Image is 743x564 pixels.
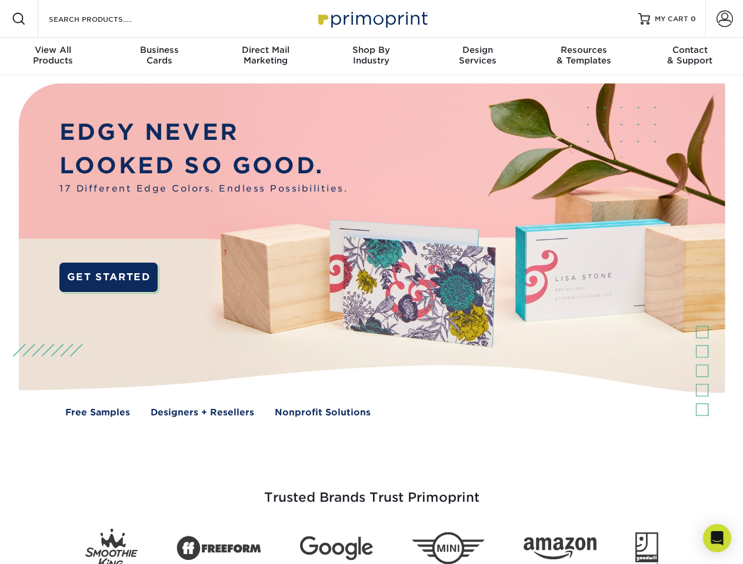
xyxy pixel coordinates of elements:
span: 0 [691,15,696,23]
h3: Trusted Brands Trust Primoprint [28,462,716,519]
span: Business [106,45,212,55]
div: Services [425,45,531,66]
a: Nonprofit Solutions [275,406,371,419]
a: Direct MailMarketing [212,38,318,75]
div: & Templates [531,45,637,66]
a: GET STARTED [59,263,158,292]
p: EDGY NEVER [59,116,348,149]
img: Primoprint [313,6,431,31]
input: SEARCH PRODUCTS..... [48,12,162,26]
div: & Support [637,45,743,66]
a: Resources& Templates [531,38,637,75]
p: LOOKED SO GOOD. [59,149,348,183]
span: Shop By [318,45,424,55]
a: Contact& Support [637,38,743,75]
a: BusinessCards [106,38,212,75]
a: DesignServices [425,38,531,75]
a: Shop ByIndustry [318,38,424,75]
img: Goodwill [635,532,658,564]
span: Design [425,45,531,55]
img: Google [300,536,373,560]
span: Resources [531,45,637,55]
a: Free Samples [65,406,130,419]
img: Amazon [524,538,597,560]
div: Cards [106,45,212,66]
span: Direct Mail [212,45,318,55]
div: Open Intercom Messenger [703,524,731,552]
a: Designers + Resellers [151,406,254,419]
div: Marketing [212,45,318,66]
div: Industry [318,45,424,66]
span: 17 Different Edge Colors. Endless Possibilities. [59,182,348,196]
span: Contact [637,45,743,55]
span: MY CART [655,14,688,24]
